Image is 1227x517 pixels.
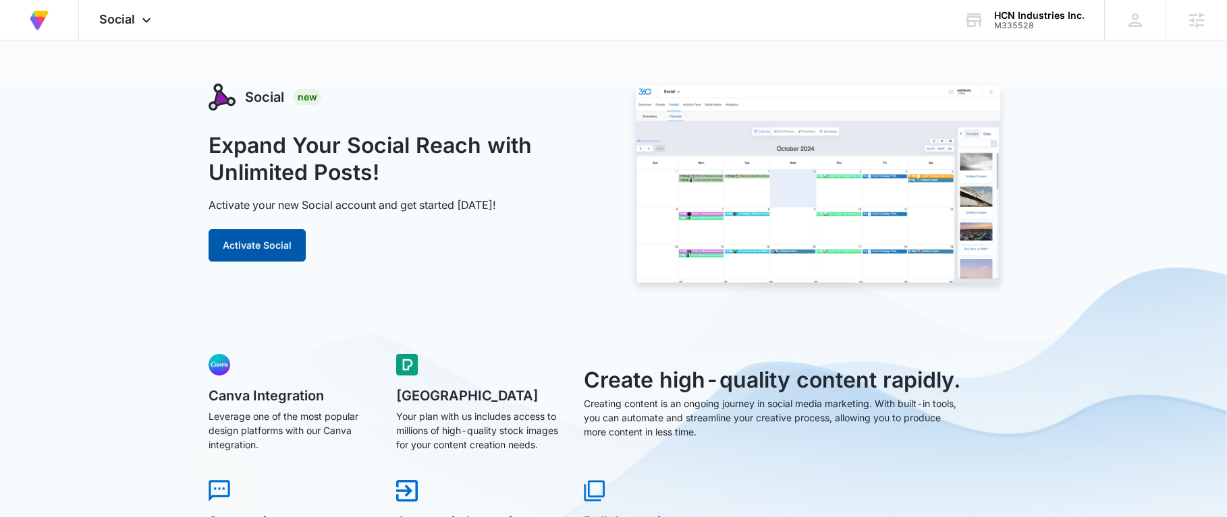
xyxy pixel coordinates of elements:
[294,89,321,105] div: New
[209,389,377,402] h5: Canva Integration
[994,10,1085,21] div: account name
[994,21,1085,30] div: account id
[209,132,599,186] h1: Expand Your Social Reach with Unlimited Posts!
[584,396,963,439] p: Creating content is an ongoing journey in social media marketing. With built-in tools, you can au...
[396,389,565,402] h5: [GEOGRAPHIC_DATA]
[245,87,284,107] h3: Social
[209,197,496,213] p: Activate your new Social account and get started [DATE]!
[99,12,135,26] span: Social
[209,229,306,262] button: Activate Social
[209,409,377,452] p: Leverage one of the most popular design platforms with our Canva integration.
[584,364,963,396] h3: Create high-quality content rapidly.
[396,409,565,452] p: Your plan with us includes access to millions of high-quality stock images for your content creat...
[27,8,51,32] img: Volusion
